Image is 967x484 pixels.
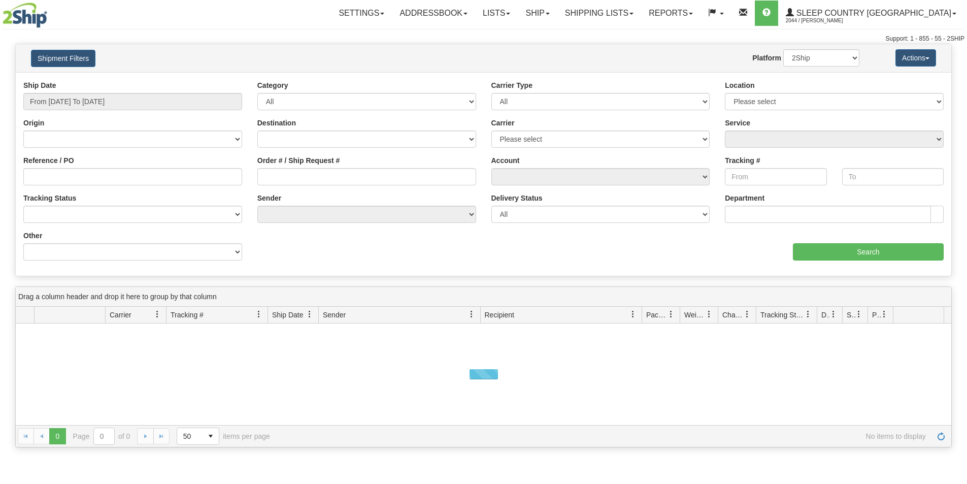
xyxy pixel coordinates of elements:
[323,310,346,320] span: Sender
[23,118,44,128] label: Origin
[518,1,557,26] a: Ship
[257,80,288,90] label: Category
[641,1,701,26] a: Reports
[842,168,944,185] input: To
[821,310,830,320] span: Delivery Status
[847,310,855,320] span: Shipment Issues
[624,306,642,323] a: Recipient filter column settings
[701,306,718,323] a: Weight filter column settings
[31,50,95,67] button: Shipment Filters
[203,428,219,444] span: select
[149,306,166,323] a: Carrier filter column settings
[491,118,515,128] label: Carrier
[793,243,944,261] input: Search
[272,310,303,320] span: Ship Date
[933,428,949,444] a: Refresh
[23,80,56,90] label: Ship Date
[646,310,668,320] span: Packages
[257,118,296,128] label: Destination
[3,35,964,43] div: Support: 1 - 855 - 55 - 2SHIP
[799,306,817,323] a: Tracking Status filter column settings
[778,1,964,26] a: Sleep Country [GEOGRAPHIC_DATA] 2044 / [PERSON_NAME]
[872,310,881,320] span: Pickup Status
[177,428,219,445] span: Page sizes drop down
[752,53,781,63] label: Platform
[786,16,862,26] span: 2044 / [PERSON_NAME]
[475,1,518,26] a: Lists
[876,306,893,323] a: Pickup Status filter column settings
[944,190,966,294] iframe: chat widget
[250,306,268,323] a: Tracking # filter column settings
[171,310,204,320] span: Tracking #
[725,118,750,128] label: Service
[662,306,680,323] a: Packages filter column settings
[177,428,270,445] span: items per page
[895,49,936,67] button: Actions
[301,306,318,323] a: Ship Date filter column settings
[23,193,76,203] label: Tracking Status
[760,310,805,320] span: Tracking Status
[850,306,868,323] a: Shipment Issues filter column settings
[16,287,951,307] div: grid grouping header
[491,155,520,166] label: Account
[725,193,764,203] label: Department
[491,193,543,203] label: Delivery Status
[557,1,641,26] a: Shipping lists
[183,431,196,441] span: 50
[73,428,130,445] span: Page of 0
[794,9,951,17] span: Sleep Country [GEOGRAPHIC_DATA]
[725,168,826,185] input: From
[23,231,42,241] label: Other
[331,1,392,26] a: Settings
[257,193,281,203] label: Sender
[684,310,706,320] span: Weight
[825,306,842,323] a: Delivery Status filter column settings
[392,1,475,26] a: Addressbook
[722,310,744,320] span: Charge
[3,3,47,28] img: logo2044.jpg
[284,432,926,440] span: No items to display
[23,155,74,166] label: Reference / PO
[725,155,760,166] label: Tracking #
[110,310,131,320] span: Carrier
[739,306,756,323] a: Charge filter column settings
[491,80,532,90] label: Carrier Type
[463,306,480,323] a: Sender filter column settings
[257,155,340,166] label: Order # / Ship Request #
[725,80,754,90] label: Location
[49,428,65,444] span: Page 0
[485,310,514,320] span: Recipient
